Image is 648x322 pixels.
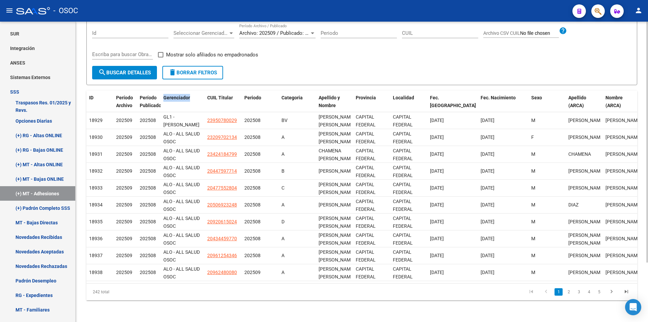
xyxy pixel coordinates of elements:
[140,151,156,157] span: 202508
[281,168,285,174] span: B
[430,151,444,157] span: [DATE]
[281,95,303,100] span: Categoria
[279,91,316,120] datatable-header-cell: Categoria
[356,232,376,246] span: CAPITAL FEDERAL
[140,95,161,108] span: Período Publicado
[163,165,200,178] span: ALO - ALL SALUD OSOC
[137,91,161,120] datatable-header-cell: Período Publicado
[568,134,604,140] span: VAZQUEZ
[605,134,642,140] span: CLAUDIA ANALIA
[89,202,103,207] span: 18934
[207,185,237,191] span: 20477552804
[568,95,586,108] span: Apellido (ARCA)
[531,118,535,123] span: M
[481,185,494,191] span: [DATE]
[207,95,233,100] span: CUIL Titular
[116,95,133,108] span: Período Archivo
[564,286,574,298] li: page 2
[575,288,583,296] a: 3
[244,168,261,174] span: 202508
[140,134,156,140] span: 202508
[116,253,132,258] span: 202509
[113,91,137,120] datatable-header-cell: Período Archivo
[207,236,237,241] span: 20434459770
[207,118,237,123] span: 23950780029
[481,118,494,123] span: [DATE]
[207,151,237,157] span: 23424184799
[281,236,285,241] span: A
[531,219,535,224] span: M
[481,95,516,100] span: Fec. Nacimiento
[242,91,279,120] datatable-header-cell: Periodo
[140,253,156,258] span: 202508
[540,288,552,296] a: go to previous page
[529,91,566,120] datatable-header-cell: Sexo
[244,95,261,100] span: Periodo
[430,219,444,224] span: [DATE]
[163,148,200,161] span: ALO - ALL SALUD OSOC
[393,266,413,279] span: CAPITAL FEDERAL
[86,91,113,120] datatable-header-cell: ID
[92,66,157,79] button: Buscar Detalles
[393,131,413,144] span: CAPITAL FEDERAL
[281,118,288,123] span: BV
[356,165,376,178] span: CAPITAL FEDERAL
[356,199,376,212] span: CAPITAL FEDERAL
[481,202,494,207] span: [DATE]
[163,182,200,195] span: ALO - ALL SALUD OSOC
[98,68,106,76] mat-icon: search
[116,134,132,140] span: 202509
[319,216,355,229] span: [PERSON_NAME] [PERSON_NAME]
[319,168,355,174] span: [PERSON_NAME]
[595,288,603,296] a: 5
[168,70,217,76] span: Borrar Filtros
[568,253,604,258] span: GALEANO VIVEROS
[162,66,223,79] button: Borrar Filtros
[430,185,444,191] span: [DATE]
[140,270,156,275] span: 202508
[281,270,285,275] span: A
[531,185,535,191] span: M
[319,182,355,195] span: [PERSON_NAME] [PERSON_NAME]
[281,151,285,157] span: A
[620,288,633,296] a: go to last page
[605,202,642,207] span: CARLOS ALBERTO
[89,270,103,275] span: 18938
[356,148,376,161] span: CAPITAL FEDERAL
[163,232,200,246] span: ALO - ALL SALUD OSOC
[116,151,132,157] span: 202509
[634,6,643,15] mat-icon: person
[605,168,642,174] span: EZEQUIEL IVAN
[89,134,103,140] span: 18930
[244,151,261,157] span: 202508
[140,202,156,207] span: 202508
[244,253,261,258] span: 202508
[163,95,190,100] span: Gerenciador
[568,202,578,207] span: DIAZ
[585,288,593,296] a: 4
[478,91,529,120] datatable-header-cell: Fec. Nacimiento
[531,151,535,157] span: M
[98,70,151,76] span: Buscar Detalles
[207,168,237,174] span: 20447597714
[574,286,584,298] li: page 3
[163,199,200,212] span: ALO - ALL SALUD OSOC
[393,95,414,100] span: Localidad
[393,216,413,229] span: CAPITAL FEDERAL
[430,270,444,275] span: [DATE]
[605,219,642,224] span: STEPHEN ARNOLD
[520,30,559,36] input: Archivo CSV CUIL
[207,219,237,224] span: 20920615024
[53,3,78,18] span: - OSOC
[531,168,535,174] span: M
[481,219,494,224] span: [DATE]
[140,185,156,191] span: 202508
[281,219,285,224] span: D
[566,91,603,120] datatable-header-cell: Apellido (ARCA)
[531,202,535,207] span: M
[390,91,427,120] datatable-header-cell: Localidad
[89,151,103,157] span: 18931
[356,95,376,100] span: Provincia
[166,51,258,59] span: Mostrar solo afiliados no empadronados
[531,270,535,275] span: M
